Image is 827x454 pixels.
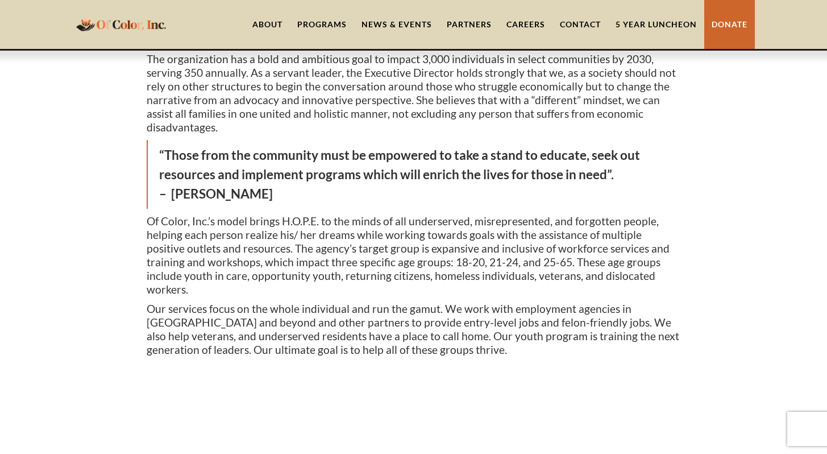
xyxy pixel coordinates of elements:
[73,11,169,38] a: home
[297,19,347,30] div: Programs
[147,214,681,296] p: Of Color, Inc.’s model brings H.O.P.E. to the minds of all underserved, misrepresented, and forgo...
[147,302,681,357] p: Our services focus on the whole individual and run the gamut. We work with employment agencies in...
[147,140,681,209] blockquote: “Those from the community must be empowered to take a stand to educate, seek out resources and im...
[147,52,681,134] p: The organization has a bold and ambitious goal to impact 3,000 individuals in select communities ...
